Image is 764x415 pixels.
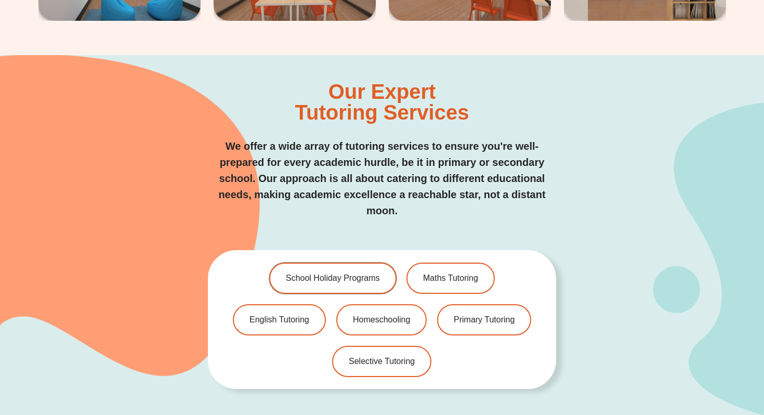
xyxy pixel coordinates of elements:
a: English Tutoring [233,304,326,335]
a: Homeschooling [336,304,427,335]
a: Maths Tutoring [406,263,495,294]
p: We offer a wide array of tutoring services to ensure you're well-prepared for every academic hurd... [208,138,556,219]
span: Homeschooling [353,316,410,324]
a: Primary Tutoring [437,304,531,335]
span: Primary Tutoring [454,316,515,324]
span: School Holiday Programs [286,274,380,282]
span: Selective Tutoring [349,357,415,366]
a: Selective Tutoring [332,346,431,377]
span: English Tutoring [249,316,309,324]
a: School Holiday Programs [269,263,397,294]
iframe: Chat Widget [586,297,764,415]
span: Maths Tutoring [423,274,478,282]
h2: Our Expert Tutoring Services [295,81,469,123]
